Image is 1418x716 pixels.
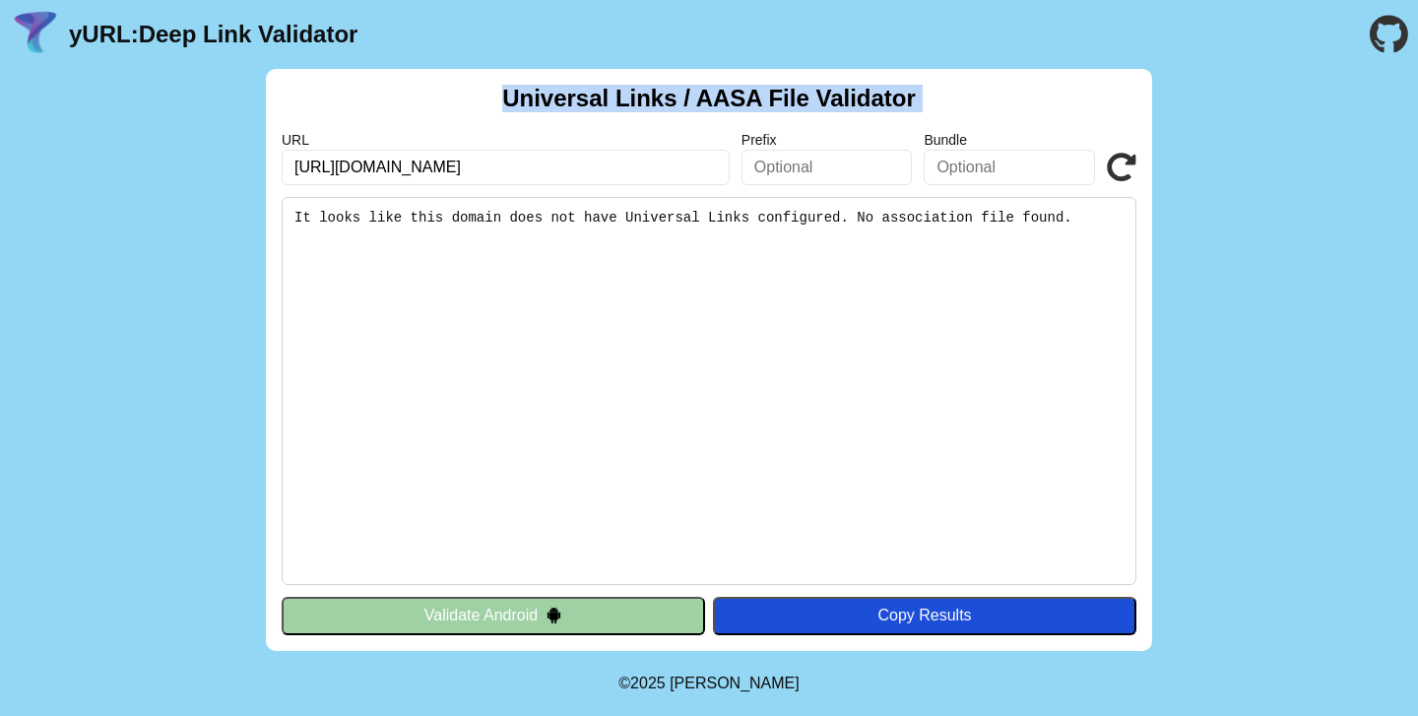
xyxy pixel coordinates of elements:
label: Bundle [924,132,1095,148]
a: Michael Ibragimchayev's Personal Site [670,675,800,691]
input: Optional [924,150,1095,185]
img: yURL Logo [10,9,61,60]
input: Optional [741,150,913,185]
h2: Universal Links / AASA File Validator [502,85,916,112]
input: Required [282,150,730,185]
label: Prefix [741,132,913,148]
pre: It looks like this domain does not have Universal Links configured. No association file found. [282,197,1136,585]
span: 2025 [630,675,666,691]
button: Copy Results [713,597,1136,634]
label: URL [282,132,730,148]
footer: © [618,651,799,716]
button: Validate Android [282,597,705,634]
div: Copy Results [723,607,1127,624]
img: droidIcon.svg [546,607,562,623]
a: yURL:Deep Link Validator [69,21,357,48]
